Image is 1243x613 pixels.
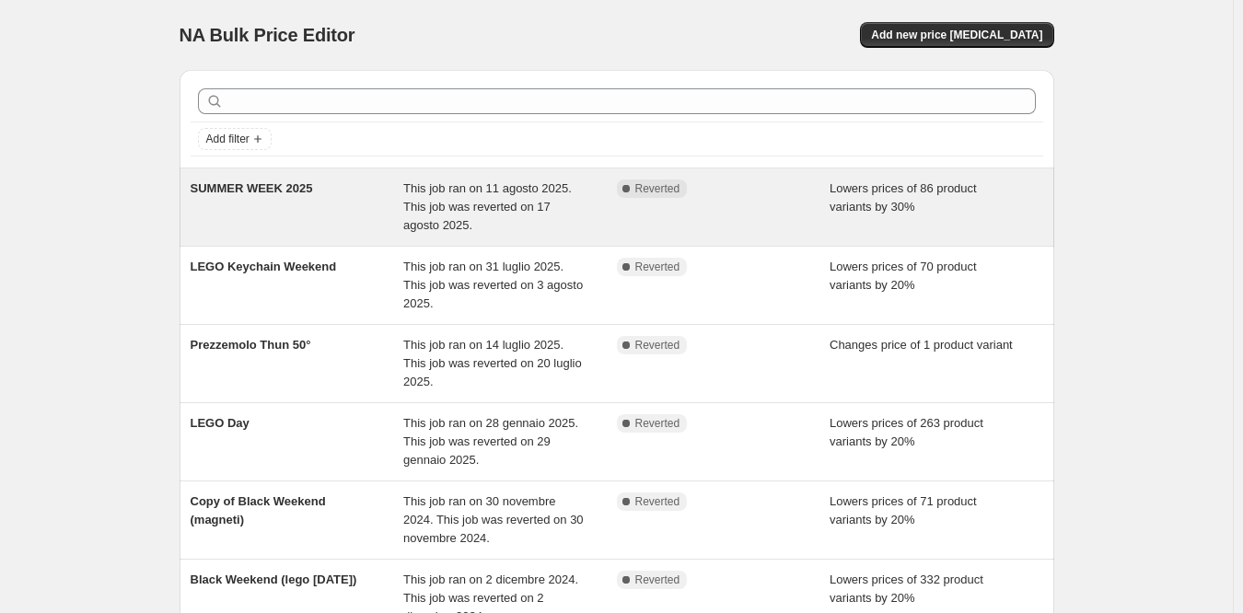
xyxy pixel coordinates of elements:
[191,416,250,430] span: LEGO Day
[403,181,572,232] span: This job ran on 11 agosto 2025. This job was reverted on 17 agosto 2025.
[403,494,584,545] span: This job ran on 30 novembre 2024. This job was reverted on 30 novembre 2024.
[403,338,582,388] span: This job ran on 14 luglio 2025. This job was reverted on 20 luglio 2025.
[403,416,578,467] span: This job ran on 28 gennaio 2025. This job was reverted on 29 gennaio 2025.
[635,416,680,431] span: Reverted
[830,338,1013,352] span: Changes price of 1 product variant
[198,128,272,150] button: Add filter
[830,260,977,292] span: Lowers prices of 70 product variants by 20%
[635,260,680,274] span: Reverted
[830,573,983,605] span: Lowers prices of 332 product variants by 20%
[191,494,326,526] span: Copy of Black Weekend (magneti)
[635,181,680,196] span: Reverted
[635,573,680,587] span: Reverted
[635,338,680,353] span: Reverted
[191,181,313,195] span: SUMMER WEEK 2025
[180,25,355,45] span: NA Bulk Price Editor
[635,494,680,509] span: Reverted
[191,338,311,352] span: Prezzemolo Thun 50°
[871,28,1042,42] span: Add new price [MEDICAL_DATA]
[830,494,977,526] span: Lowers prices of 71 product variants by 20%
[830,416,983,448] span: Lowers prices of 263 product variants by 20%
[860,22,1053,48] button: Add new price [MEDICAL_DATA]
[206,132,250,146] span: Add filter
[191,573,357,586] span: Black Weekend (lego [DATE])
[830,181,977,214] span: Lowers prices of 86 product variants by 30%
[403,260,583,310] span: This job ran on 31 luglio 2025. This job was reverted on 3 agosto 2025.
[191,260,337,273] span: LEGO Keychain Weekend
